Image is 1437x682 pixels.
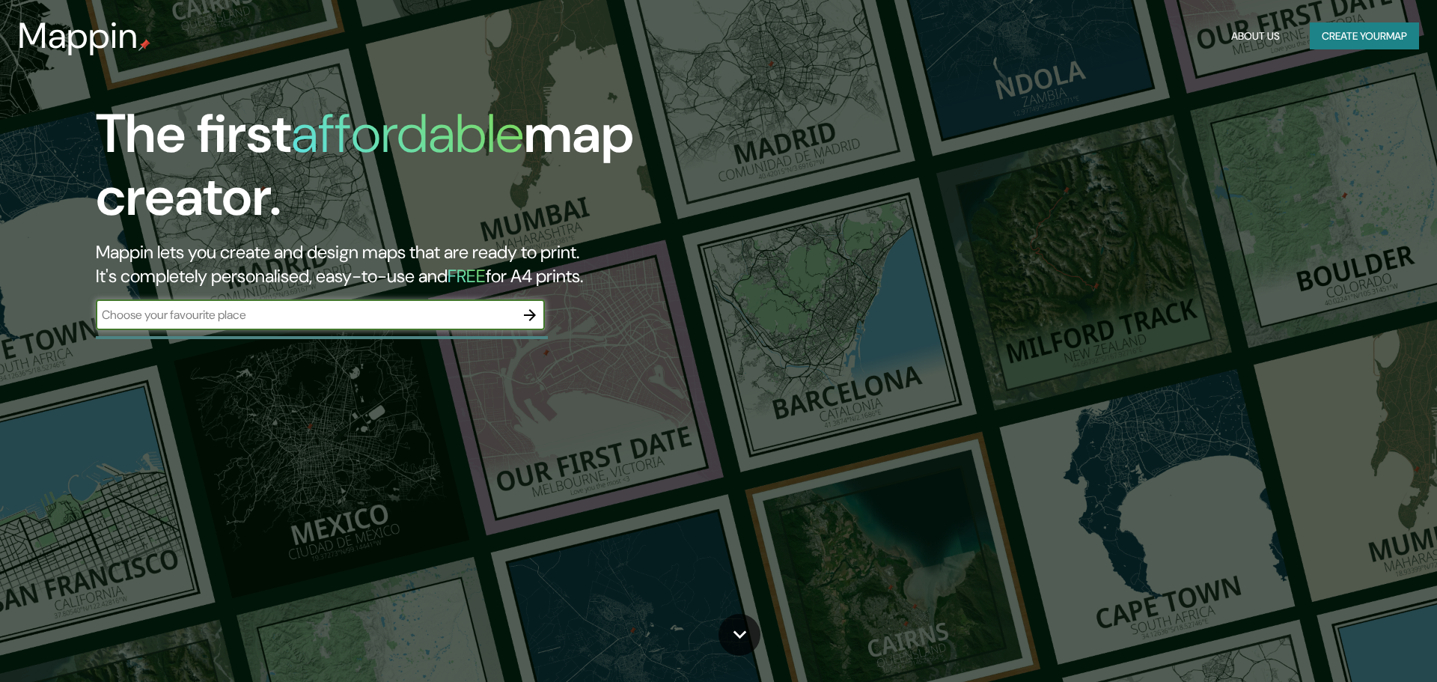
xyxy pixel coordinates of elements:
h2: Mappin lets you create and design maps that are ready to print. It's completely personalised, eas... [96,240,814,288]
input: Choose your favourite place [96,306,515,323]
button: Create yourmap [1310,22,1419,50]
h1: affordable [291,99,524,168]
h1: The first map creator. [96,103,814,240]
button: About Us [1225,22,1286,50]
img: mappin-pin [138,39,150,51]
h3: Mappin [18,15,138,57]
h5: FREE [448,264,486,287]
